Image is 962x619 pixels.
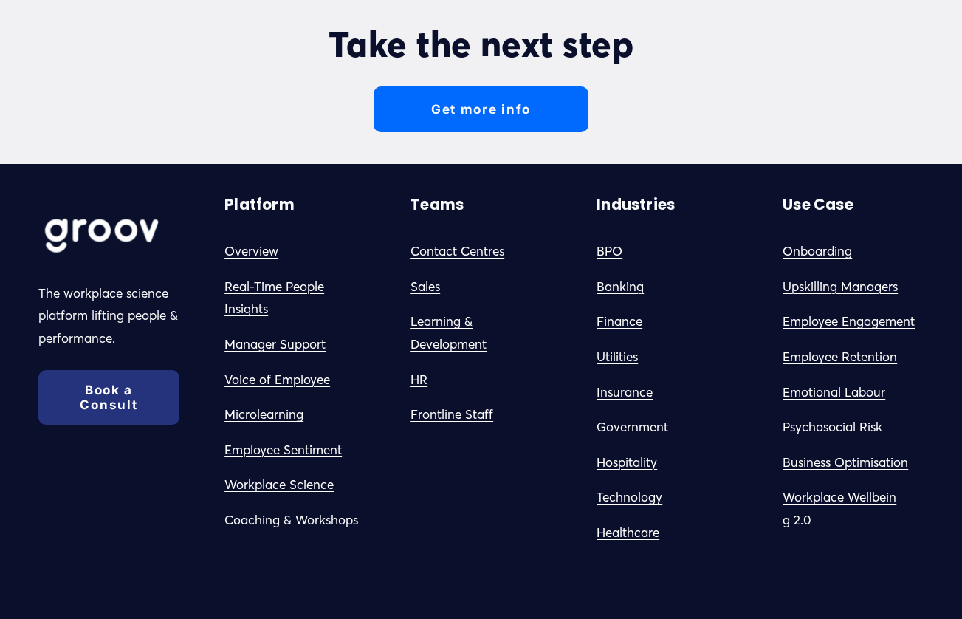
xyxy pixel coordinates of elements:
a: Insurance [597,381,653,404]
strong: Use Case [783,194,853,215]
a: Workplace Wellbein [783,486,896,509]
a: Banking [597,276,644,298]
a: Employee Retention [783,346,897,369]
a: Learning & Development [410,310,552,355]
a: Coaching & Workshops [224,509,358,532]
a: Voice of Employee [224,369,330,391]
a: Workplace Science [224,473,334,496]
strong: Industries [597,194,675,215]
a: Manager Support [224,333,326,356]
a: Psychosocial Risk [783,416,882,439]
a: g 2.0 [783,509,811,532]
a: Get more info [374,86,588,133]
a: Onboarding [783,240,852,263]
a: Sales [410,276,440,298]
a: Contact Centres [410,240,504,263]
a: Business Optimisation [783,451,908,474]
a: Hospitality [597,451,657,474]
a: Employee Engagement [783,310,915,333]
a: Book a Consult [38,370,179,425]
h2: Take the next step [224,23,738,66]
a: Employee Sentiment [224,439,342,462]
a: Finance [597,310,642,333]
a: Real-Time People Insights [224,276,365,321]
p: The workplace science platform lifting people & performance. [38,282,179,350]
a: Healthcare [597,521,659,544]
a: HR [410,369,427,391]
strong: Platform [224,194,295,215]
a: BPO [597,240,622,263]
a: Upskilling Managers [783,276,898,298]
a: Utilities [597,346,638,369]
a: Emotional Labour [783,381,885,404]
strong: Teams [410,194,464,215]
a: Frontline Staff [410,403,493,426]
a: Government [597,416,668,439]
a: Technology [597,486,662,509]
a: Microlearning [224,403,303,426]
